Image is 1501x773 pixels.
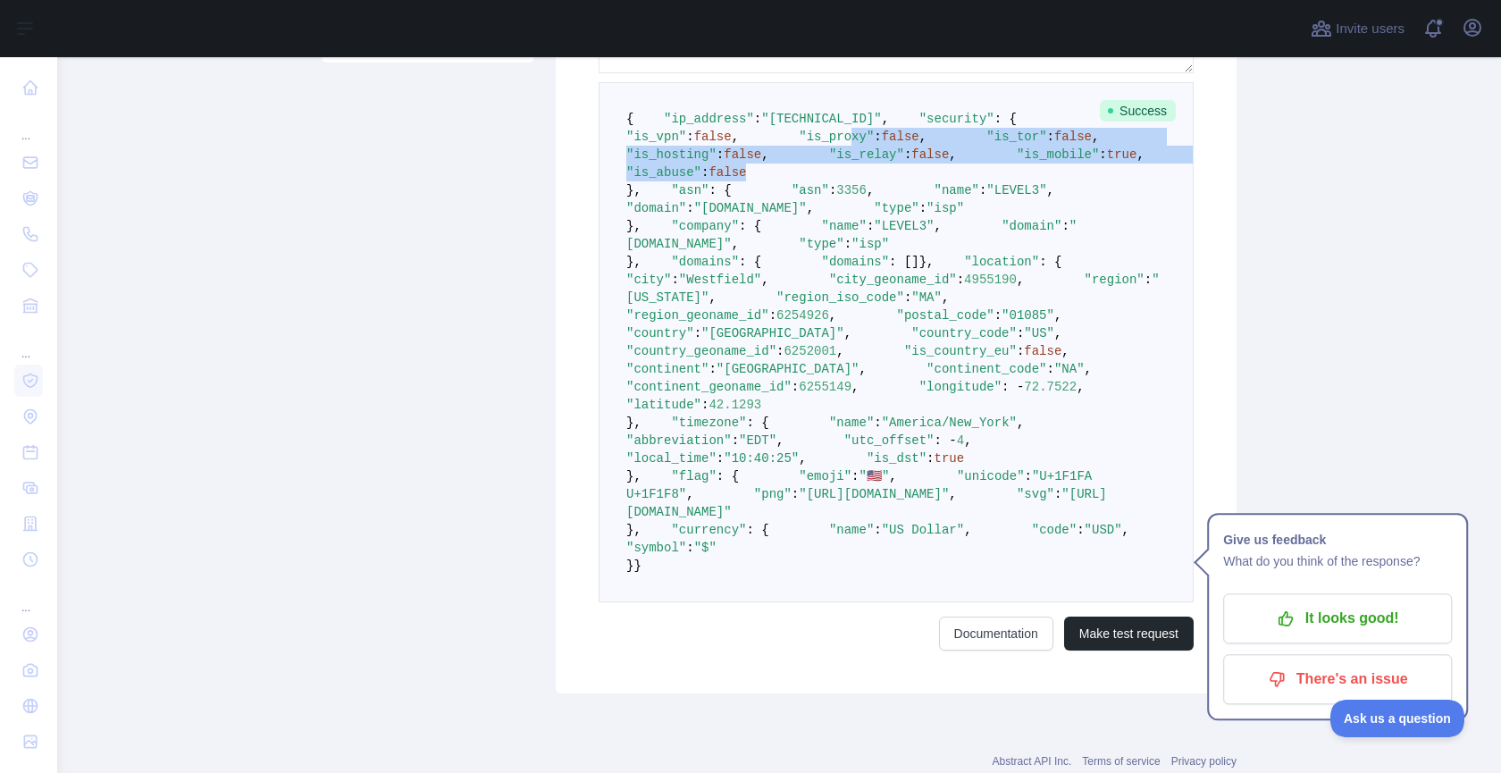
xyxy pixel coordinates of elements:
[1223,529,1452,550] h1: Give us feedback
[776,433,784,448] span: ,
[717,362,860,376] span: "[GEOGRAPHIC_DATA]"
[927,362,1046,376] span: "continent_code"
[882,112,889,126] span: ,
[671,273,678,287] span: :
[724,147,761,162] span: false
[957,433,964,448] span: 4
[1307,14,1408,43] button: Invite users
[1002,308,1054,323] span: "01085"
[1054,326,1061,340] span: ,
[1336,19,1405,39] span: Invite users
[694,326,701,340] span: :
[867,183,874,197] span: ,
[1122,523,1129,537] span: ,
[1145,273,1152,287] span: :
[829,523,874,537] span: "name"
[784,344,836,358] span: 6252001
[1171,755,1237,768] a: Privacy policy
[1017,487,1054,501] span: "svg"
[709,362,716,376] span: :
[964,523,971,537] span: ,
[821,219,866,233] span: "name"
[935,183,979,197] span: "name"
[1054,487,1061,501] span: :
[626,380,792,394] span: "continent_geoname_id"
[799,469,851,483] span: "emoji"
[754,487,792,501] span: "png"
[1017,147,1099,162] span: "is_mobile"
[626,201,686,215] span: "domain"
[739,433,776,448] span: "EDT"
[927,451,934,466] span: :
[1064,617,1194,651] button: Make test request
[942,290,949,305] span: ,
[799,451,806,466] span: ,
[896,308,994,323] span: "postal_code"
[994,308,1002,323] span: :
[993,755,1072,768] a: Abstract API Inc.
[821,255,889,269] span: "domains"
[964,273,1017,287] span: 4955190
[626,559,633,573] span: }
[1082,755,1160,768] a: Terms of service
[671,523,746,537] span: "currency"
[626,219,641,233] span: },
[1136,147,1144,162] span: ,
[671,183,709,197] span: "asn"
[671,255,739,269] span: "domains"
[874,523,881,537] span: :
[799,487,949,501] span: "[URL][DOMAIN_NAME]"
[949,487,956,501] span: ,
[1054,362,1085,376] span: "NA"
[919,201,927,215] span: :
[874,416,881,430] span: :
[1025,469,1032,483] span: :
[1024,380,1077,394] span: 72.7522
[671,469,716,483] span: "flag"
[686,130,693,144] span: :
[1100,100,1176,122] span: Success
[746,523,768,537] span: : {
[1085,273,1145,287] span: "region"
[935,451,965,466] span: true
[739,255,761,269] span: : {
[732,130,739,144] span: ,
[769,308,776,323] span: :
[851,469,859,483] span: :
[867,451,927,466] span: "is_dst"
[851,237,889,251] span: "isp"
[724,451,799,466] span: "10:40:25"
[919,130,927,144] span: ,
[626,433,732,448] span: "abbreviation"
[1047,183,1054,197] span: ,
[882,416,1017,430] span: "America/New_York"
[709,398,761,412] span: 42.1293
[836,183,867,197] span: 3356
[1039,255,1061,269] span: : {
[836,344,843,358] span: ,
[874,130,881,144] span: :
[829,147,904,162] span: "is_relay"
[1223,550,1452,572] p: What do you think of the response?
[919,380,1002,394] span: "longitude"
[1002,380,1024,394] span: : -
[1077,380,1084,394] span: ,
[626,326,694,340] span: "country"
[939,617,1053,651] a: Documentation
[844,237,851,251] span: :
[671,219,739,233] span: "company"
[701,165,709,180] span: :
[792,183,829,197] span: "asn"
[694,201,807,215] span: "[DOMAIN_NAME]"
[829,308,836,323] span: ,
[633,559,641,573] span: }
[1107,147,1137,162] span: true
[1077,523,1084,537] span: :
[799,380,851,394] span: 6255149
[1054,130,1092,144] span: false
[694,130,732,144] span: false
[957,273,964,287] span: :
[1002,219,1061,233] span: "domain"
[746,416,768,430] span: : {
[882,130,919,144] span: false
